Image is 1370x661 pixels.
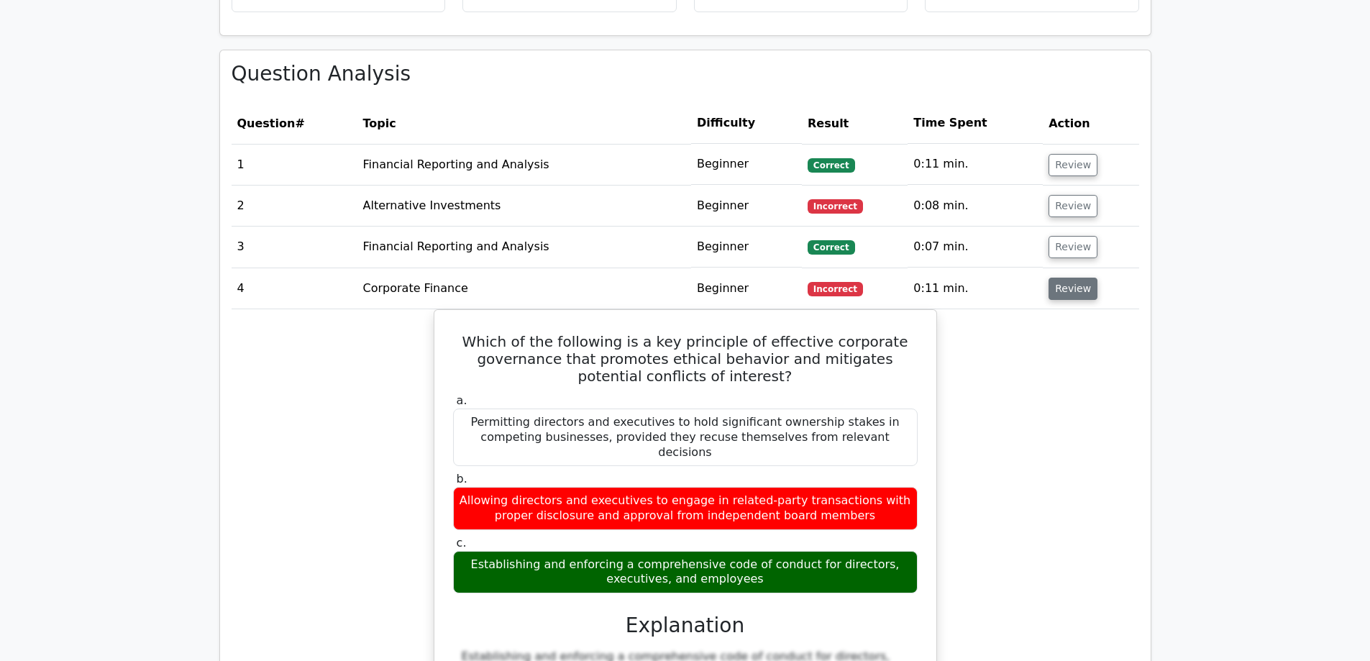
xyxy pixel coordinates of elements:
[691,186,802,227] td: Beginner
[232,268,357,309] td: 4
[1049,236,1097,258] button: Review
[452,333,919,385] h5: Which of the following is a key principle of effective corporate governance that promotes ethical...
[691,103,802,144] th: Difficulty
[357,227,691,268] td: Financial Reporting and Analysis
[908,268,1043,309] td: 0:11 min.
[357,103,691,144] th: Topic
[1049,195,1097,217] button: Review
[808,282,863,296] span: Incorrect
[808,240,854,255] span: Correct
[357,268,691,309] td: Corporate Finance
[457,393,467,407] span: a.
[453,487,918,530] div: Allowing directors and executives to engage in related-party transactions with proper disclosure ...
[237,117,296,130] span: Question
[232,144,357,185] td: 1
[908,227,1043,268] td: 0:07 min.
[457,472,467,486] span: b.
[453,551,918,594] div: Establishing and enforcing a comprehensive code of conduct for directors, executives, and employees
[691,268,802,309] td: Beginner
[691,227,802,268] td: Beginner
[453,409,918,466] div: Permitting directors and executives to hold significant ownership stakes in competing businesses,...
[908,103,1043,144] th: Time Spent
[1049,278,1097,300] button: Review
[357,186,691,227] td: Alternative Investments
[232,227,357,268] td: 3
[802,103,908,144] th: Result
[457,536,467,550] span: c.
[908,144,1043,185] td: 0:11 min.
[357,144,691,185] td: Financial Reporting and Analysis
[462,614,909,638] h3: Explanation
[232,103,357,144] th: #
[1049,154,1097,176] button: Review
[808,199,863,214] span: Incorrect
[1043,103,1138,144] th: Action
[908,186,1043,227] td: 0:08 min.
[232,186,357,227] td: 2
[691,144,802,185] td: Beginner
[232,62,1139,86] h3: Question Analysis
[808,158,854,173] span: Correct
